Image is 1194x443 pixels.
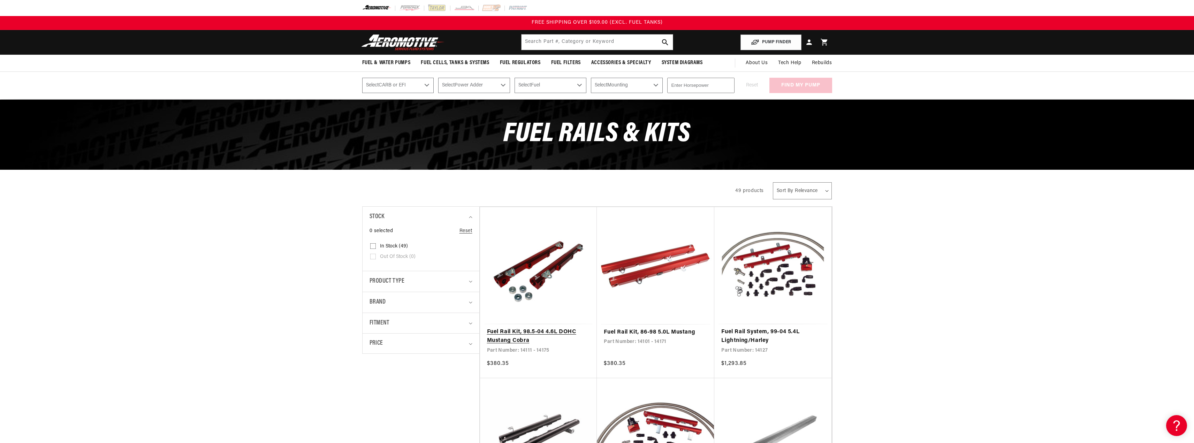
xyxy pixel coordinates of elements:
[370,212,385,222] span: Stock
[370,227,393,235] span: 0 selected
[370,297,386,307] span: Brand
[359,34,447,51] img: Aeromotive
[807,55,837,71] summary: Rebuilds
[380,243,408,250] span: In stock (49)
[500,59,541,67] span: Fuel Regulators
[586,55,656,71] summary: Accessories & Specialty
[773,55,806,71] summary: Tech Help
[370,339,383,348] span: Price
[357,55,416,71] summary: Fuel & Water Pumps
[515,78,586,93] select: Fuel
[532,20,663,25] span: FREE SHIPPING OVER $109.00 (EXCL. FUEL TANKS)
[370,271,472,292] summary: Product type (0 selected)
[370,313,472,334] summary: Fitment (0 selected)
[591,59,651,67] span: Accessories & Specialty
[546,55,586,71] summary: Fuel Filters
[657,35,673,50] button: search button
[370,276,405,287] span: Product type
[746,60,768,66] span: About Us
[459,227,472,235] a: Reset
[416,55,494,71] summary: Fuel Cells, Tanks & Systems
[438,78,510,93] select: Power Adder
[551,59,581,67] span: Fuel Filters
[487,328,590,345] a: Fuel Rail Kit, 98.5-04 4.6L DOHC Mustang Cobra
[721,328,824,345] a: Fuel Rail System, 99-04 5.4L Lightning/Harley
[740,55,773,71] a: About Us
[370,292,472,313] summary: Brand (0 selected)
[662,59,703,67] span: System Diagrams
[503,121,691,148] span: Fuel Rails & Kits
[604,328,707,337] a: Fuel Rail Kit, 86-98 5.0L Mustang
[656,55,708,71] summary: System Diagrams
[370,334,472,353] summary: Price
[362,59,411,67] span: Fuel & Water Pumps
[522,35,673,50] input: Search by Part Number, Category or Keyword
[370,318,389,328] span: Fitment
[735,188,764,193] span: 49 products
[380,254,416,260] span: Out of stock (0)
[667,78,735,93] input: Enter Horsepower
[370,207,472,227] summary: Stock (0 selected)
[740,35,801,50] button: PUMP FINDER
[495,55,546,71] summary: Fuel Regulators
[591,78,663,93] select: Mounting
[362,78,434,93] select: CARB or EFI
[778,59,801,67] span: Tech Help
[421,59,489,67] span: Fuel Cells, Tanks & Systems
[812,59,832,67] span: Rebuilds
